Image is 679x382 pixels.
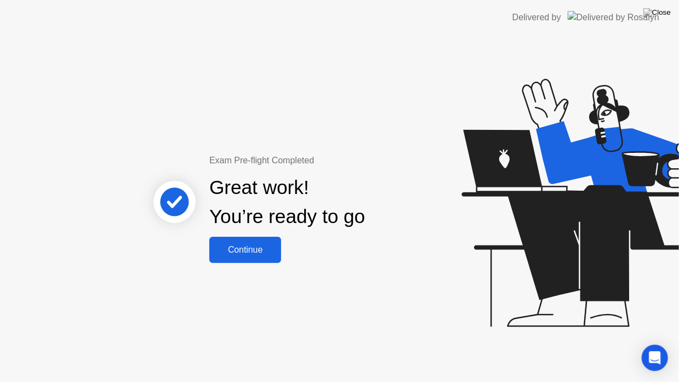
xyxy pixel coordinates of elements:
div: Open Intercom Messenger [642,345,668,371]
img: Delivered by Rosalyn [568,11,659,24]
div: Delivered by [512,11,561,24]
div: Great work! You’re ready to go [209,173,365,231]
button: Continue [209,237,281,263]
img: Close [643,8,671,17]
div: Exam Pre-flight Completed [209,154,436,167]
div: Continue [213,245,278,255]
